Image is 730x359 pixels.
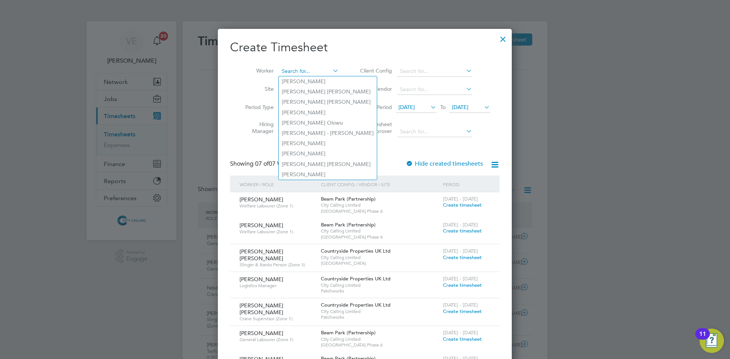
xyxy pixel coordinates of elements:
span: Logistics Manager [240,283,315,289]
li: [PERSON_NAME] [PERSON_NAME] [279,97,377,107]
span: Patchworks [321,288,439,294]
input: Search for... [397,66,472,77]
span: City Calling Limited [321,202,439,208]
span: Countryside Properties UK Ltd [321,302,390,308]
span: Crane Supervisor (Zone 1) [240,316,315,322]
span: Countryside Properties UK Ltd [321,275,390,282]
span: [DATE] [398,104,415,111]
label: Worker [240,67,274,74]
span: [PERSON_NAME] [240,196,283,203]
span: City Calling Limited [321,228,439,234]
span: [DATE] - [DATE] [443,221,478,228]
span: Slinger & Banks Person (Zone 3) [240,262,315,268]
span: [DATE] - [DATE] [443,329,478,336]
div: Client Config / Vendor / Site [319,176,441,193]
span: Patchworks [321,314,439,320]
span: Welfare Labourer (Zone 1) [240,203,315,209]
span: Create timesheet [443,282,482,288]
li: [PERSON_NAME] [279,138,377,149]
span: To [438,102,448,112]
span: [GEOGRAPHIC_DATA] Phase 6 [321,234,439,240]
div: 11 [699,334,706,344]
li: [PERSON_NAME] [279,108,377,118]
span: 07 Workers [255,160,299,168]
input: Search for... [397,84,472,95]
input: Search for... [397,127,472,137]
span: Create timesheet [443,336,482,342]
span: Welfare Labourer (Zone 1) [240,229,315,235]
li: [PERSON_NAME] [PERSON_NAME] [279,87,377,97]
span: General Labourer (Zone 1) [240,337,315,343]
div: Showing [230,160,301,168]
div: Worker / Role [238,176,319,193]
span: [DATE] - [DATE] [443,248,478,254]
span: Beam Park (Partnership) [321,221,376,228]
span: [PERSON_NAME] [PERSON_NAME] [240,302,283,316]
span: City Calling Limited [321,308,439,315]
li: [PERSON_NAME] [279,76,377,87]
div: Period [441,176,492,193]
label: Client Config [358,67,392,74]
span: [PERSON_NAME] [PERSON_NAME] [240,248,283,262]
label: Hide created timesheets [406,160,483,168]
span: Beam Park (Partnership) [321,196,376,202]
li: [PERSON_NAME] Olowu [279,118,377,128]
label: Hiring Manager [240,121,274,134]
span: [DATE] - [DATE] [443,196,478,202]
span: Create timesheet [443,202,482,208]
span: Create timesheet [443,228,482,234]
span: Countryside Properties UK Ltd [321,248,390,254]
span: Create timesheet [443,308,482,315]
li: [PERSON_NAME] [279,169,377,180]
span: City Calling Limited [321,255,439,261]
li: [PERSON_NAME] [PERSON_NAME] [279,159,377,169]
h2: Create Timesheet [230,40,500,55]
li: [PERSON_NAME] [279,149,377,159]
span: [DATE] - [DATE] [443,275,478,282]
span: City Calling Limited [321,282,439,288]
span: [GEOGRAPHIC_DATA] [321,260,439,266]
span: [PERSON_NAME] [240,330,283,337]
span: [PERSON_NAME] [240,276,283,283]
span: [DATE] [452,104,468,111]
span: [GEOGRAPHIC_DATA] Phase 6 [321,342,439,348]
button: Open Resource Center, 11 new notifications [700,329,724,353]
span: [GEOGRAPHIC_DATA] Phase 6 [321,208,439,214]
span: [DATE] - [DATE] [443,302,478,308]
span: 07 of [255,160,269,168]
span: [PERSON_NAME] [240,222,283,229]
label: Period Type [240,104,274,111]
label: Site [240,85,274,92]
input: Search for... [279,66,339,77]
span: Create timesheet [443,254,482,261]
span: Beam Park (Partnership) [321,329,376,336]
li: [PERSON_NAME] - [PERSON_NAME] [279,128,377,138]
span: City Calling Limited [321,336,439,342]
